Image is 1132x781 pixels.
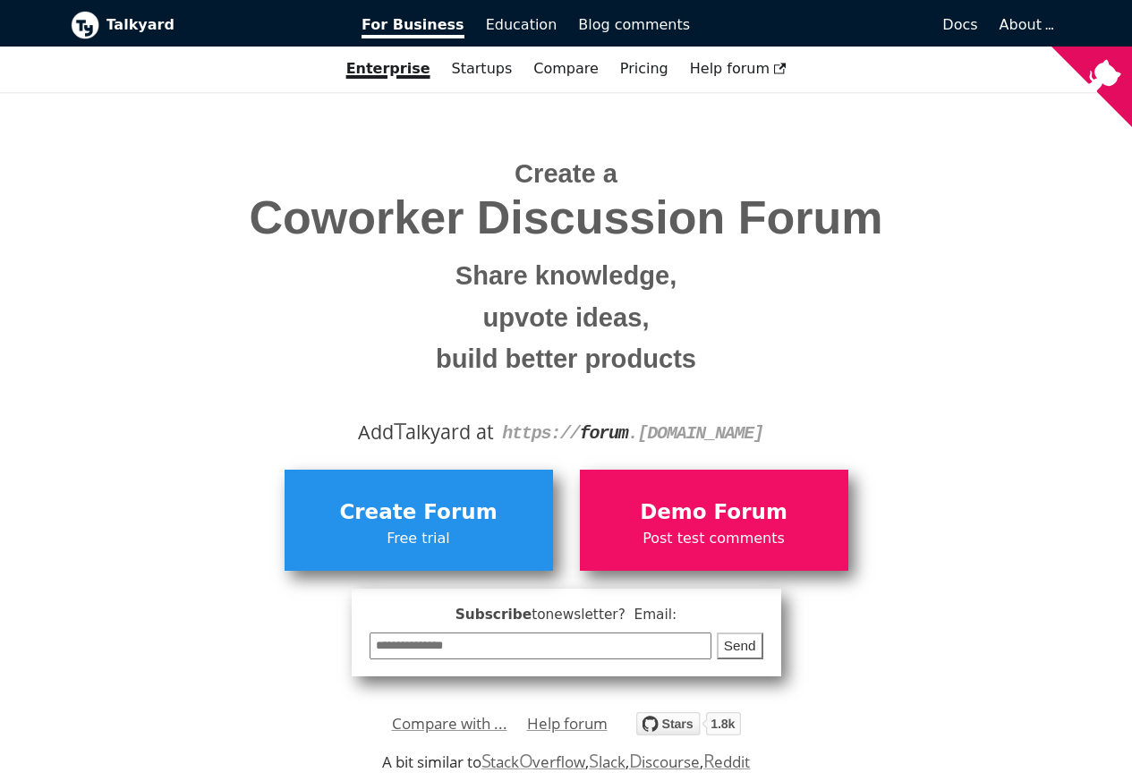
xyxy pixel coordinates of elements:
button: Send [717,632,763,660]
a: Demo ForumPost test comments [580,470,848,570]
code: https:// . [DOMAIN_NAME] [502,423,763,444]
span: D [629,748,643,773]
small: build better products [84,338,1049,380]
a: Star debiki/talkyard on GitHub [636,715,741,741]
span: For Business [362,16,464,38]
span: Help forum [690,60,787,77]
a: Docs [701,10,989,40]
span: Docs [942,16,977,33]
span: Create Forum [294,496,544,530]
a: Create ForumFree trial [285,470,553,570]
a: Discourse [629,751,700,772]
a: Compare [533,60,599,77]
a: For Business [351,10,475,40]
span: T [394,414,406,446]
a: Talkyard logoTalkyard [71,11,337,39]
span: Demo Forum [589,496,839,530]
span: Create a [515,159,617,188]
span: Education [486,16,557,33]
span: Subscribe [370,604,763,626]
span: Post test comments [589,527,839,550]
a: Education [475,10,568,40]
span: Coworker Discussion Forum [84,192,1049,243]
img: talkyard.svg [636,712,741,735]
div: Add alkyard at [84,417,1049,447]
a: Enterprise [336,54,441,84]
a: Pricing [609,54,679,84]
a: StackOverflow [481,751,586,772]
span: to newsletter ? Email: [532,607,677,623]
strong: forum [580,423,628,444]
img: Talkyard logo [71,11,99,39]
a: Help forum [679,54,797,84]
a: Slack [589,751,625,772]
span: R [703,748,715,773]
span: S [481,748,491,773]
a: About [1000,16,1051,33]
a: Help forum [527,710,608,737]
small: upvote ideas, [84,297,1049,339]
span: O [519,748,533,773]
span: Blog comments [578,16,690,33]
span: Free trial [294,527,544,550]
a: Reddit [703,751,750,772]
a: Compare with ... [392,710,507,737]
span: S [589,748,599,773]
a: Blog comments [567,10,701,40]
a: Startups [441,54,523,84]
small: Share knowledge, [84,255,1049,297]
b: Talkyard [106,13,337,37]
